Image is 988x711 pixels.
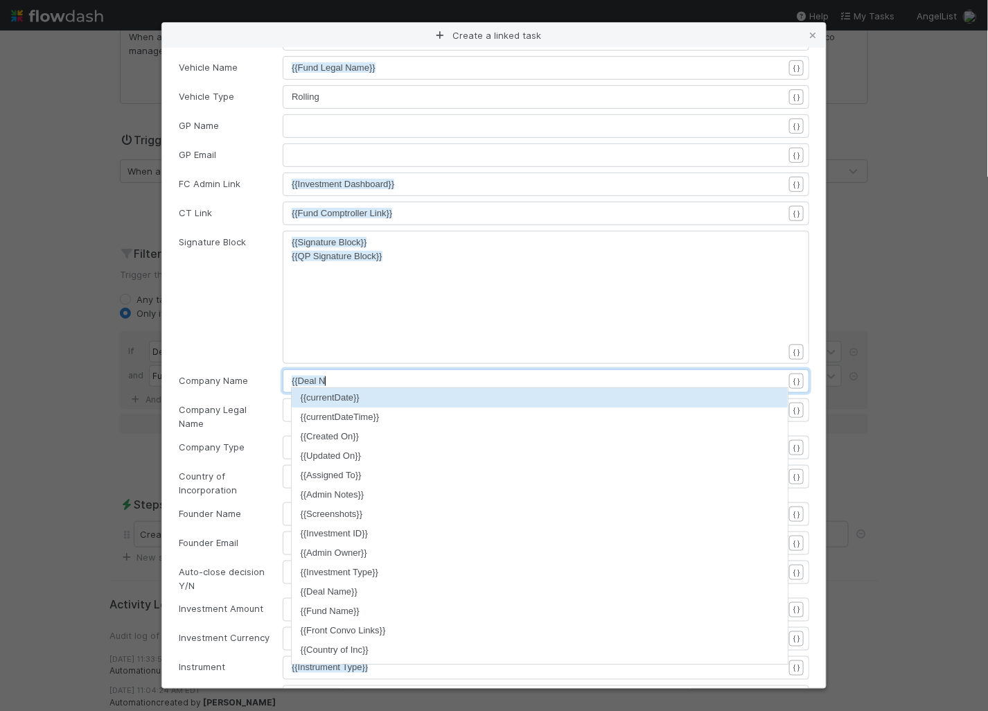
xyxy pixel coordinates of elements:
[292,582,788,602] li: {{Deal Name}}
[292,179,394,189] span: {{Investment Dashboard}}
[292,62,376,73] span: {{Fund Legal Name}}
[292,485,788,504] li: {{Admin Notes}}
[789,565,804,580] button: { }
[789,536,804,551] button: { }
[292,251,382,261] span: {{QP Signature Block}}
[292,543,788,563] li: {{Admin Owner}}
[168,565,272,592] div: Auto-close decision Y/N
[168,89,272,103] div: Vehicle Type
[789,660,804,676] button: { }
[292,446,788,466] li: {{Updated On}}
[292,563,788,582] li: {{Investment Type}}
[292,388,788,407] li: {{currentDate}}
[168,403,272,430] div: Company Legal Name
[168,177,272,191] div: FC Admin Link
[168,119,272,132] div: GP Name
[789,403,804,418] button: { }
[292,237,367,247] span: {{Signature Block}}
[168,374,272,387] div: Company Name
[789,602,804,617] button: { }
[162,23,826,48] div: Create a linked task
[168,602,272,616] div: Investment Amount
[168,507,272,520] div: Founder Name
[168,235,272,249] div: Signature Block
[168,60,272,74] div: Vehicle Name
[789,374,804,389] button: { }
[168,148,272,161] div: GP Email
[292,602,788,621] li: {{Fund Name}}
[292,376,325,386] span: {{Deal N
[292,91,319,102] span: Rolling
[789,148,804,163] button: { }
[789,440,804,455] button: { }
[168,440,272,454] div: Company Type
[789,507,804,522] button: { }
[168,631,272,645] div: Investment Currency
[168,469,272,497] div: Country of Incorporation
[168,660,272,674] div: Instrument
[292,660,788,679] li: {{Country of Inc Name}}
[789,631,804,647] button: { }
[168,536,272,550] div: Founder Email
[292,524,788,543] li: {{Investment ID}}
[292,427,788,446] li: {{Created On}}
[292,662,368,673] span: {{Instrument Type}}
[789,119,804,134] button: { }
[789,344,804,360] button: { }
[168,206,272,220] div: CT Link
[292,640,788,660] li: {{Country of Inc}}
[292,208,392,218] span: {{Fund Comptroller Link}}
[789,60,804,76] button: { }
[292,466,788,485] li: {{Assigned To}}
[292,407,788,427] li: {{currentDateTime}}
[789,469,804,484] button: { }
[789,89,804,105] button: { }
[789,206,804,221] button: { }
[292,621,788,640] li: {{Front Convo Links}}
[292,504,788,524] li: {{Screenshots}}
[789,177,804,192] button: { }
